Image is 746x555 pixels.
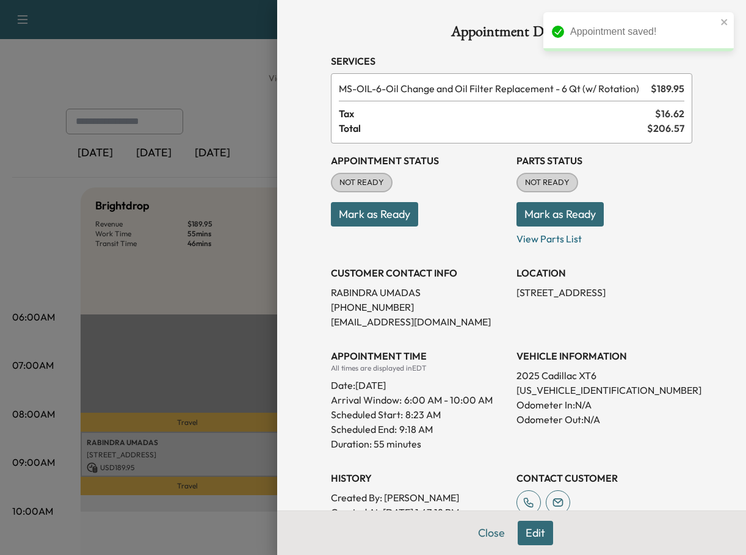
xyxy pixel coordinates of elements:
[399,422,433,437] p: 9:18 AM
[516,471,692,485] h3: CONTACT CUSTOMER
[331,422,397,437] p: Scheduled End:
[339,81,646,96] span: Oil Change and Oil Filter Replacement - 6 Qt (w/ Rotation)
[331,407,403,422] p: Scheduled Start:
[720,17,729,27] button: close
[331,349,507,363] h3: APPOINTMENT TIME
[470,521,513,545] button: Close
[331,373,507,393] div: Date: [DATE]
[331,471,507,485] h3: History
[339,121,647,136] span: Total
[331,393,507,407] p: Arrival Window:
[339,106,655,121] span: Tax
[518,176,577,189] span: NOT READY
[516,202,604,227] button: Mark as Ready
[516,368,692,383] p: 2025 Cadillac XT6
[516,285,692,300] p: [STREET_ADDRESS]
[331,437,507,451] p: Duration: 55 minutes
[331,54,692,68] h3: Services
[331,505,507,520] p: Created At : [DATE] 1:47:18 PM
[331,314,507,329] p: [EMAIL_ADDRESS][DOMAIN_NAME]
[331,266,507,280] h3: CUSTOMER CONTACT INFO
[516,397,692,412] p: Odometer In: N/A
[516,383,692,397] p: [US_VEHICLE_IDENTIFICATION_NUMBER]
[331,363,507,373] div: All times are displayed in EDT
[331,202,418,227] button: Mark as Ready
[516,153,692,168] h3: Parts Status
[647,121,684,136] span: $ 206.57
[331,24,692,44] h1: Appointment Details
[516,349,692,363] h3: VEHICLE INFORMATION
[331,300,507,314] p: [PHONE_NUMBER]
[405,407,441,422] p: 8:23 AM
[518,521,553,545] button: Edit
[651,81,684,96] span: $ 189.95
[516,227,692,246] p: View Parts List
[516,412,692,427] p: Odometer Out: N/A
[570,24,717,39] div: Appointment saved!
[655,106,684,121] span: $ 16.62
[331,285,507,300] p: RABINDRA UMADAS
[516,266,692,280] h3: LOCATION
[331,490,507,505] p: Created By : [PERSON_NAME]
[331,153,507,168] h3: Appointment Status
[404,393,493,407] span: 6:00 AM - 10:00 AM
[332,176,391,189] span: NOT READY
